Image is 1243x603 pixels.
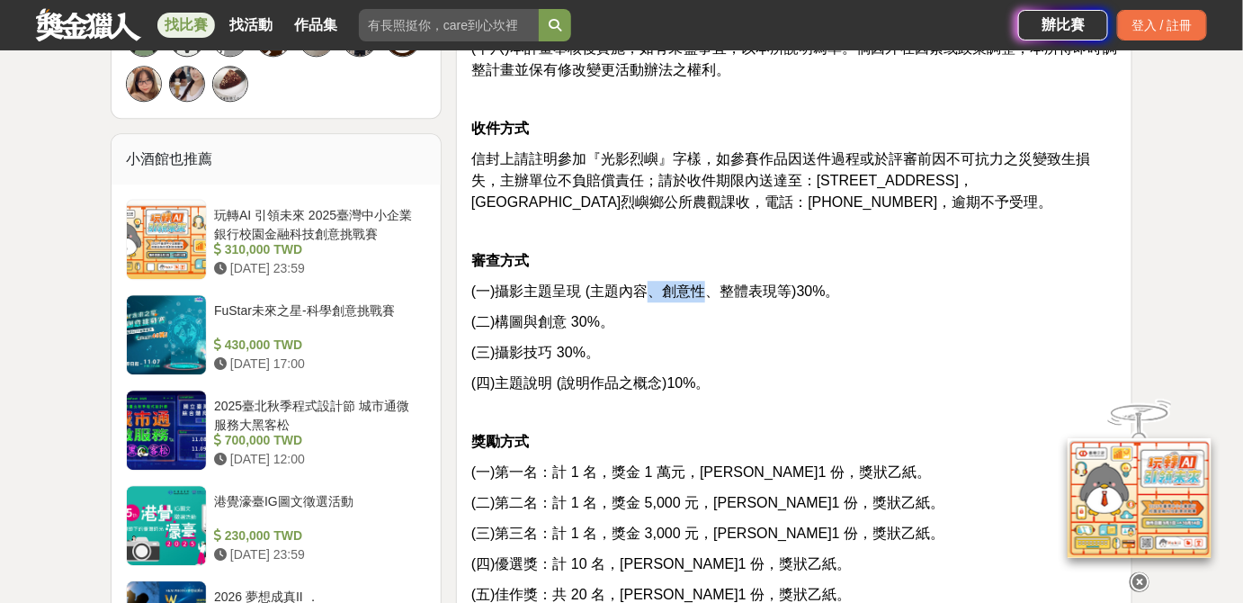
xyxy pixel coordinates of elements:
a: 作品集 [287,13,344,38]
a: 2025臺北秋季程式設計節 城市通微服務大黑客松 700,000 TWD [DATE] 12:00 [126,390,426,471]
img: Avatar [170,67,204,101]
a: 玩轉AI 引領未來 2025臺灣中小企業銀行校園金融科技創意挑戰賽 310,000 TWD [DATE] 23:59 [126,199,426,280]
a: Avatar [212,66,248,102]
strong: 獎勵方式 [471,434,529,449]
div: 430,000 TWD [214,336,419,355]
strong: 收件方式 [471,121,529,136]
div: [DATE] 23:59 [214,259,419,278]
a: 找活動 [222,13,280,38]
span: (四)優選獎：計 10 名，[PERSON_NAME]1 份，獎狀乙紙。 [471,556,851,571]
div: 港覺濠臺IG圖文徵選活動 [214,492,419,526]
a: 辦比賽 [1018,10,1108,40]
div: 登入 / 註冊 [1117,10,1207,40]
span: (三)第三名：計 1 名，獎金 3,000 元，[PERSON_NAME]1 份，獎狀乙紙。 [471,526,944,541]
img: Avatar [213,67,247,101]
span: (五)佳作獎：共 20 名，[PERSON_NAME]1 份，獎狀乙紙。 [471,587,851,602]
div: 玩轉AI 引領未來 2025臺灣中小企業銀行校園金融科技創意挑戰賽 [214,206,419,240]
span: (二)構圖與創意 30%。 [471,314,614,329]
div: [DATE] 23:59 [214,545,419,564]
img: d2146d9a-e6f6-4337-9592-8cefde37ba6b.png [1068,438,1212,558]
span: (三)攝影技巧 30%。 [471,345,600,360]
img: Avatar [127,67,161,101]
a: 找比賽 [157,13,215,38]
div: [DATE] 12:00 [214,450,419,469]
div: 230,000 TWD [214,526,419,545]
span: (二)第二名：計 1 名，獎金 5,000 元，[PERSON_NAME]1 份，獎狀乙紙。 [471,495,944,510]
a: 港覺濠臺IG圖文徵選活動 230,000 TWD [DATE] 23:59 [126,485,426,566]
div: FuStar未來之星-科學創意挑戰賽 [214,301,419,336]
div: 小酒館也推薦 [112,134,441,184]
a: FuStar未來之星-科學創意挑戰賽 430,000 TWD [DATE] 17:00 [126,294,426,375]
div: 2025臺北秋季程式設計節 城市通微服務大黑客松 [214,397,419,431]
div: 310,000 TWD [214,240,419,259]
div: 700,000 TWD [214,431,419,450]
input: 有長照挺你，care到心坎裡！青春出手，拍出照顧 影音徵件活動 [359,9,539,41]
span: (一)攝影主題呈現 (主題內容、創意性、整體表現等)30%。 [471,283,840,299]
a: Avatar [169,66,205,102]
a: Avatar [126,66,162,102]
span: (一)第一名：計 1 名，獎金 1 萬元，[PERSON_NAME]1 份，獎狀乙紙。 [471,464,931,480]
strong: 審查方式 [471,253,529,268]
span: (四)主題說明 (說明作品之概念)10%。 [471,375,711,391]
span: 信封上請註明參加『光影烈嶼』字樣，如參賽作品因送件過程或於評審前因不可抗力之災變致生損失，主辦單位不負賠償責任；請於收件期限內送達至：[STREET_ADDRESS]，[GEOGRAPHIC_D... [471,151,1090,210]
div: [DATE] 17:00 [214,355,419,373]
